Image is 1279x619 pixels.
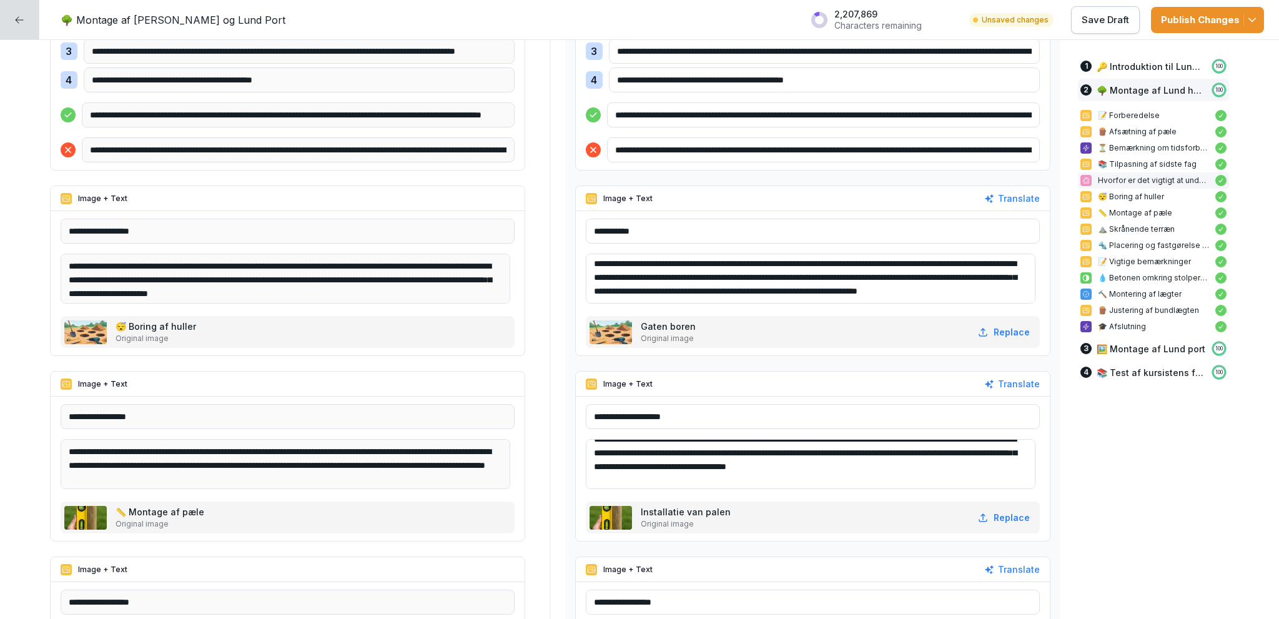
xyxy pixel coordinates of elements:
div: 1 [1080,61,1092,72]
p: 📝 Forberedelse [1098,110,1209,121]
p: Replace [994,325,1030,339]
img: jq6iyai2zld63yx0t85y8a9f.png [64,320,107,344]
p: Image + Text [603,193,653,204]
p: 🔩 Placering og fastgørelse af stolper [1098,240,1209,251]
p: 100 [1215,62,1223,70]
button: Translate [984,377,1040,391]
p: 💧 Betonen omkring stolperne skal skråne væk fra stolpen for at undgå vandansamling. [1098,272,1209,284]
p: 📏 Montage af pæle [116,505,207,518]
p: ⛰️ Skrånende terræn [1098,224,1209,235]
p: 📚 Test af kursistens forståelse [1097,366,1205,379]
div: 3 [1080,343,1092,354]
p: 🌳 Montage af Lund hegn [1097,84,1205,97]
p: 100 [1215,86,1223,94]
p: Replace [994,511,1030,524]
img: duivj42ml4ajuccvmxm1zo5g.png [64,506,107,530]
p: Original image [641,518,733,530]
p: 🔨 Montering af lægter [1098,289,1209,300]
p: 🔑 Introduktion til Lund hegn og Lund port [1097,60,1205,73]
button: Translate [984,563,1040,577]
p: 🪵 Justering af bundlægten [1098,305,1209,316]
p: 100 [1215,369,1223,376]
div: 4 [61,71,77,89]
p: Original image [641,333,698,344]
div: 4 [586,71,603,89]
p: 😴 Boring af huller [1098,191,1209,202]
p: Image + Text [78,193,127,204]
p: 🪵 Afsætning af pæle [1098,126,1209,137]
button: Save Draft [1071,6,1140,34]
p: Image + Text [78,564,127,575]
p: Characters remaining [834,20,922,31]
p: Image + Text [78,379,127,390]
p: 100 [1215,345,1223,352]
img: duivj42ml4ajuccvmxm1zo5g.png [590,506,632,530]
img: jq6iyai2zld63yx0t85y8a9f.png [590,320,632,344]
div: 3 [586,42,603,60]
p: 📏 Montage af pæle [1098,207,1209,219]
p: Save Draft [1082,13,1129,27]
p: Hvorfor er det vigtigt at undersøge hvad der er i undergrunden for man bore hullet? [1098,175,1209,186]
p: Image + Text [603,564,653,575]
p: Original image [116,518,207,530]
div: 4 [1080,367,1092,378]
div: 3 [61,42,77,60]
p: Installatie van palen [641,505,733,518]
p: 😴 Boring af huller [116,320,199,333]
button: 2,207,869Characters remaining [804,4,958,36]
p: Unsaved changes [982,14,1049,26]
button: Publish Changes [1151,7,1264,33]
div: 2 [1080,84,1092,96]
p: 🌳 Montage af [PERSON_NAME] og Lund Port [61,12,285,27]
button: Translate [984,192,1040,206]
p: Original image [116,333,199,344]
div: Publish Changes [1161,13,1254,27]
p: ⏳ Bemærkning om tidsforbrug [1098,142,1209,154]
p: 🖼️ Montage af Lund port [1097,342,1205,355]
p: 2,207,869 [834,9,922,20]
p: Gaten boren [641,320,698,333]
p: 📚 Tilpasning af sidste fag [1098,159,1209,170]
p: 📝 Vigtige bemærkninger [1098,256,1209,267]
p: Image + Text [603,379,653,390]
p: 🎓 Afslutning [1098,321,1209,332]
